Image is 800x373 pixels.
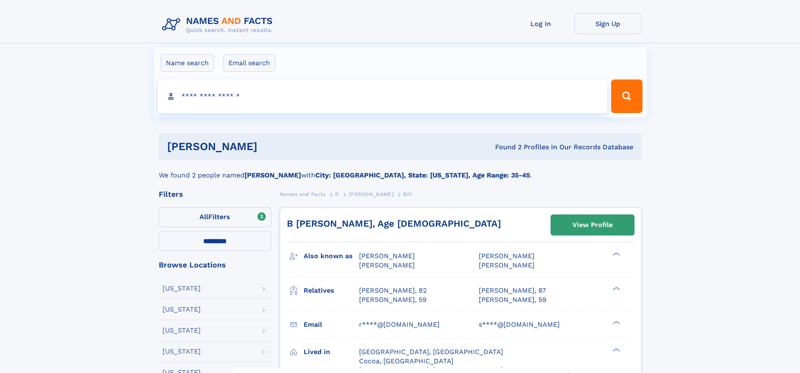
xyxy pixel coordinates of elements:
[611,251,621,257] div: ❯
[611,347,621,352] div: ❯
[280,189,326,199] a: Names and Facts
[159,190,271,198] div: Filters
[163,327,201,334] div: [US_STATE]
[359,286,427,295] a: [PERSON_NAME], 82
[479,286,546,295] a: [PERSON_NAME], 87
[335,189,339,199] a: D
[163,306,201,313] div: [US_STATE]
[611,320,621,325] div: ❯
[287,218,501,229] a: B [PERSON_NAME], Age [DEMOGRAPHIC_DATA]
[163,285,201,292] div: [US_STATE]
[359,295,427,304] a: [PERSON_NAME], 59
[349,189,393,199] a: [PERSON_NAME]
[315,171,530,179] b: City: [GEOGRAPHIC_DATA], State: [US_STATE], Age Range: 35-45
[479,295,546,304] a: [PERSON_NAME], 59
[223,54,275,72] label: Email search
[551,215,634,235] a: View Profile
[163,348,201,355] div: [US_STATE]
[159,261,271,269] div: Browse Locations
[304,249,359,263] h3: Also known as
[403,191,412,197] span: Bill
[507,13,574,34] a: Log In
[479,261,535,269] span: [PERSON_NAME]
[359,348,503,356] span: [GEOGRAPHIC_DATA], [GEOGRAPHIC_DATA]
[160,54,214,72] label: Name search
[304,317,359,332] h3: Email
[359,357,454,365] span: Cocoa, [GEOGRAPHIC_DATA]
[611,79,642,113] button: Search Button
[359,252,415,260] span: [PERSON_NAME]
[349,191,393,197] span: [PERSON_NAME]
[244,171,301,179] b: [PERSON_NAME]
[479,252,535,260] span: [PERSON_NAME]
[304,345,359,359] h3: Lived in
[167,141,376,152] h1: [PERSON_NAME]
[611,286,621,291] div: ❯
[574,13,642,34] a: Sign Up
[304,283,359,298] h3: Relatives
[159,160,642,180] div: We found 2 people named with .
[359,261,415,269] span: [PERSON_NAME]
[159,13,280,36] img: Logo Names and Facts
[572,215,613,235] div: View Profile
[376,143,633,152] div: Found 2 Profiles In Our Records Database
[158,79,608,113] input: search input
[199,213,208,221] span: All
[335,191,339,197] span: D
[159,207,271,228] label: Filters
